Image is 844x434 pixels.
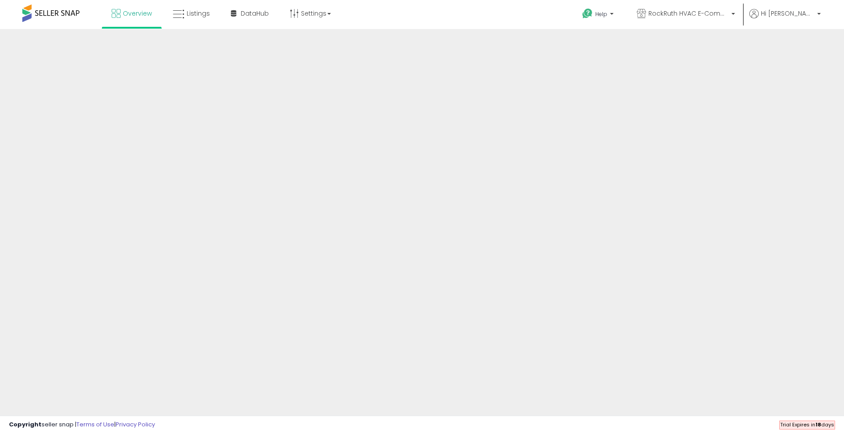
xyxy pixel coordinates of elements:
span: DataHub [241,9,269,18]
span: Help [595,10,607,18]
a: Help [575,1,623,29]
a: Hi [PERSON_NAME] [749,9,821,29]
span: RockRuth HVAC E-Commerce [648,9,729,18]
span: Listings [187,9,210,18]
span: Overview [123,9,152,18]
i: Get Help [582,8,593,19]
span: Hi [PERSON_NAME] [761,9,815,18]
